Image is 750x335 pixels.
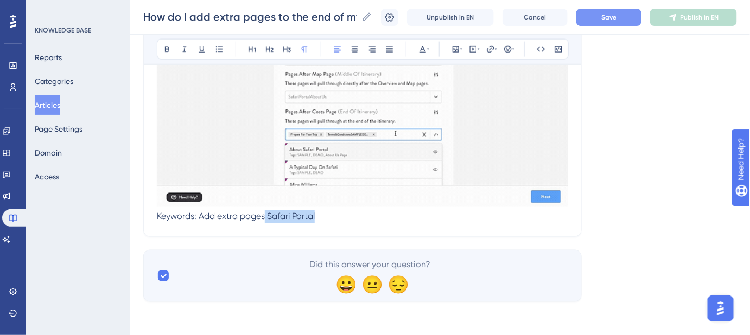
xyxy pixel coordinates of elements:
[157,211,315,222] span: Keywords: Add extra pages Safari Portal
[361,276,379,293] div: 😐
[427,13,474,22] span: Unpublish in EN
[576,9,641,26] button: Save
[524,13,546,22] span: Cancel
[35,167,59,186] button: Access
[26,3,68,16] span: Need Help?
[35,119,82,139] button: Page Settings
[143,9,357,24] input: Article Name
[650,9,737,26] button: Publish in EN
[35,143,62,163] button: Domain
[681,13,719,22] span: Publish in EN
[35,26,91,35] div: KNOWLEDGE BASE
[704,292,737,325] iframe: UserGuiding AI Assistant Launcher
[387,276,405,293] div: 😔
[601,13,616,22] span: Save
[503,9,568,26] button: Cancel
[310,259,431,272] span: Did this answer your question?
[335,276,353,293] div: 😀
[407,9,494,26] button: Unpublish in EN
[35,95,60,115] button: Articles
[35,48,62,67] button: Reports
[35,72,73,91] button: Categories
